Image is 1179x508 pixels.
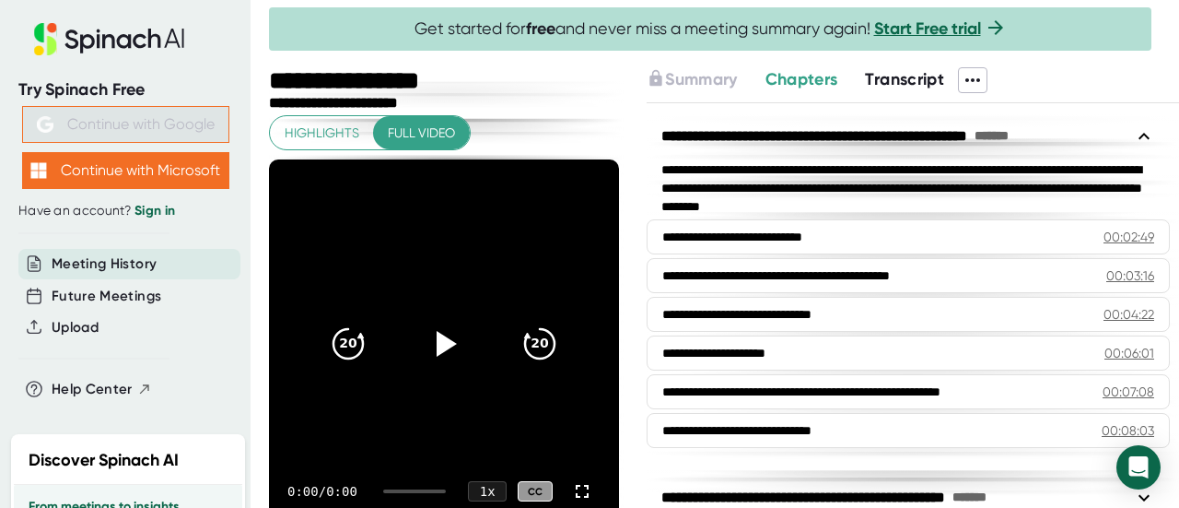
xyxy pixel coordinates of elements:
[22,152,229,189] button: Continue with Microsoft
[18,203,232,219] div: Have an account?
[765,67,838,92] button: Chapters
[388,122,455,145] span: Full video
[518,481,553,502] div: CC
[1103,383,1154,401] div: 00:07:08
[865,67,944,92] button: Transcript
[665,69,737,89] span: Summary
[1102,421,1154,440] div: 00:08:03
[874,18,981,39] a: Start Free trial
[468,481,507,502] div: 1 x
[1103,228,1154,246] div: 00:02:49
[287,484,361,499] div: 0:00 / 0:00
[1106,266,1154,285] div: 00:03:16
[526,18,555,39] b: free
[270,116,374,150] button: Highlights
[285,122,359,145] span: Highlights
[52,254,157,275] button: Meeting History
[414,18,1007,40] span: Get started for and never miss a meeting summary again!
[18,79,232,100] div: Try Spinach Free
[865,69,944,89] span: Transcript
[52,379,152,400] button: Help Center
[29,448,179,473] h2: Discover Spinach AI
[52,286,161,307] button: Future Meetings
[1103,305,1154,324] div: 00:04:22
[765,69,838,89] span: Chapters
[22,106,229,143] button: Continue with Google
[134,203,175,219] a: Sign in
[647,67,737,92] button: Summary
[52,317,99,338] button: Upload
[1116,445,1161,490] div: Open Intercom Messenger
[373,116,470,150] button: Full video
[647,67,765,93] div: Upgrade to access
[1104,344,1154,362] div: 00:06:01
[52,379,133,400] span: Help Center
[37,116,53,133] img: Aehbyd4JwY73AAAAAElFTkSuQmCC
